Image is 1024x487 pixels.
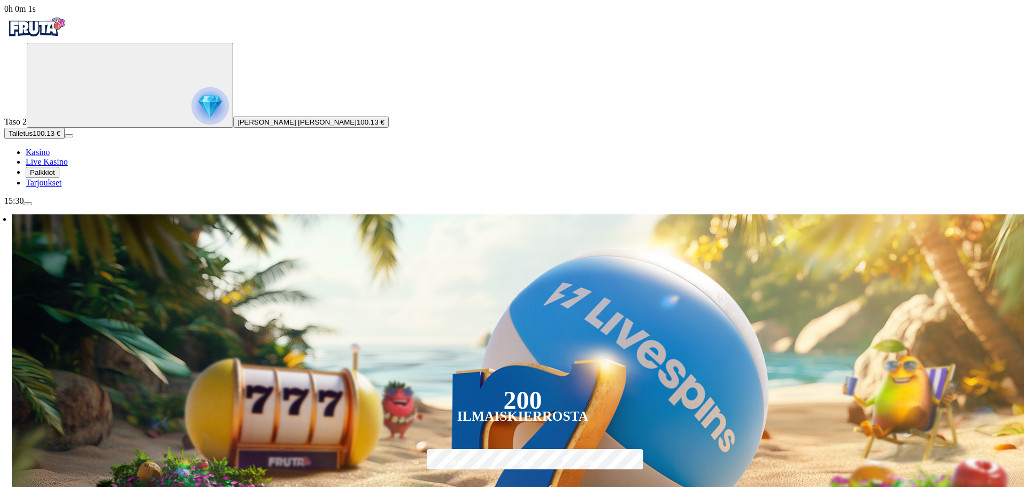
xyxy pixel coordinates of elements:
[33,129,60,137] span: 100.13 €
[492,447,554,478] label: 150 €
[233,117,389,128] button: [PERSON_NAME] [PERSON_NAME]100.13 €
[4,196,24,205] span: 15:30
[559,447,621,478] label: 250 €
[4,128,65,139] button: Talletusplus icon100.13 €
[4,14,1020,188] nav: Primary
[4,14,68,41] img: Fruta
[237,118,357,126] span: [PERSON_NAME] [PERSON_NAME]
[4,33,68,42] a: Fruta
[26,148,50,157] span: Kasino
[503,394,542,407] div: 200
[424,447,486,478] label: 50 €
[30,168,55,176] span: Palkkiot
[457,410,589,423] div: Ilmaiskierrosta
[27,43,233,128] button: reward progress
[26,148,50,157] a: diamond iconKasino
[65,134,73,137] button: menu
[26,178,61,187] a: gift-inverted iconTarjoukset
[26,167,59,178] button: reward iconPalkkiot
[357,118,384,126] span: 100.13 €
[9,129,33,137] span: Talletus
[26,178,61,187] span: Tarjoukset
[191,87,229,125] img: reward progress
[26,157,68,166] span: Live Kasino
[24,202,32,205] button: menu
[4,4,36,13] span: user session time
[26,157,68,166] a: poker-chip iconLive Kasino
[4,117,27,126] span: Taso 2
